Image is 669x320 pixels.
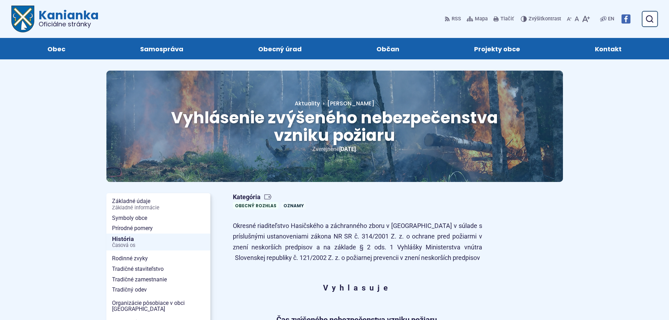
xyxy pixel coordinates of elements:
[112,243,205,248] span: Časová os
[233,193,309,201] span: Kategória
[106,223,210,234] a: Prírodné pomery
[34,9,99,27] span: Kanianka
[106,264,210,274] a: Tradičné staviteľstvo
[228,38,332,59] a: Obecný úrad
[112,234,205,251] span: História
[233,202,278,209] a: Obecný rozhlas
[11,6,34,32] img: Prejsť na domovskú stránku
[492,12,515,26] button: Tlačiť
[573,12,581,26] button: Nastaviť pôvodnú veľkosť písma
[140,38,183,59] span: Samospráva
[106,253,210,264] a: Rodinné zvyky
[106,298,210,314] a: Organizácie pôsobiace v obci [GEOGRAPHIC_DATA]
[112,253,205,264] span: Rodinné zvyky
[112,264,205,274] span: Tradičné staviteľstvo
[112,285,205,295] span: Tradičný odev
[327,99,374,107] span: [PERSON_NAME]
[11,6,99,32] a: Logo Kanianka, prejsť na domovskú stránku.
[129,144,540,154] p: Zverejnené .
[595,38,622,59] span: Kontakt
[444,38,551,59] a: Projekty obce
[281,202,306,209] a: Oznamy
[47,38,65,59] span: Obec
[106,285,210,295] a: Tradičný odev
[112,205,205,211] span: Základné informácie
[171,106,498,147] span: Vyhlásenie zvýšeného nebezpečenstva vzniku požiaru
[17,38,96,59] a: Obec
[339,146,356,152] span: [DATE]
[521,12,563,26] button: Zvýšiťkontrast
[112,196,205,213] span: Základné údaje
[621,14,630,24] img: Prejsť na Facebook stránku
[452,15,461,23] span: RSS
[500,16,514,22] span: Tlačiť
[529,16,542,22] span: Zvýšiť
[106,234,210,251] a: HistóriaČasová os
[581,12,591,26] button: Zväčšiť veľkosť písma
[475,15,488,23] span: Mapa
[295,99,320,107] a: Aktuality
[320,99,374,107] a: [PERSON_NAME]
[608,15,614,23] span: EN
[465,12,489,26] a: Mapa
[112,298,205,314] span: Organizácie pôsobiace v obci [GEOGRAPHIC_DATA]
[106,213,210,223] a: Symboly obce
[323,283,392,292] strong: Vyhlasuje
[112,274,205,285] span: Tradičné zamestnanie
[106,274,210,285] a: Tradičné zamestnanie
[606,15,616,23] a: EN
[110,38,214,59] a: Samospráva
[565,12,573,26] button: Zmenšiť veľkosť písma
[474,38,520,59] span: Projekty obce
[376,38,399,59] span: Občan
[233,221,482,263] p: Okresné riaditeľstvo Hasičského a záchranného zboru v [GEOGRAPHIC_DATA] v súlade s príslušnými us...
[106,196,210,213] a: Základné údajeZákladné informácie
[529,16,561,22] span: kontrast
[565,38,652,59] a: Kontakt
[346,38,430,59] a: Občan
[445,12,463,26] a: RSS
[258,38,302,59] span: Obecný úrad
[39,21,99,27] span: Oficiálne stránky
[112,223,205,234] span: Prírodné pomery
[112,213,205,223] span: Symboly obce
